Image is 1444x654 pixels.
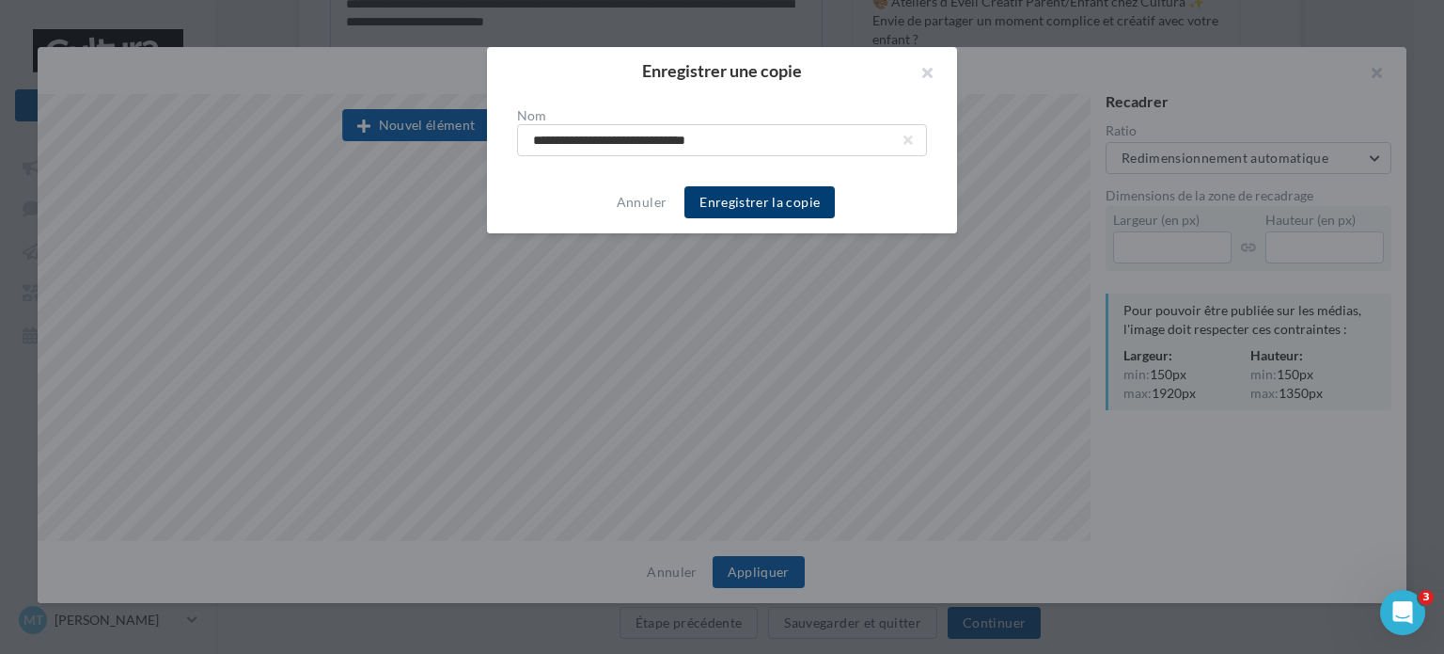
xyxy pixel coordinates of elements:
button: Annuler [609,191,674,214]
span: 3 [1419,590,1434,605]
label: Nom [517,109,927,122]
h2: Enregistrer une copie [517,62,927,79]
iframe: Intercom live chat [1380,590,1425,635]
button: Enregistrer la copie [684,186,835,218]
